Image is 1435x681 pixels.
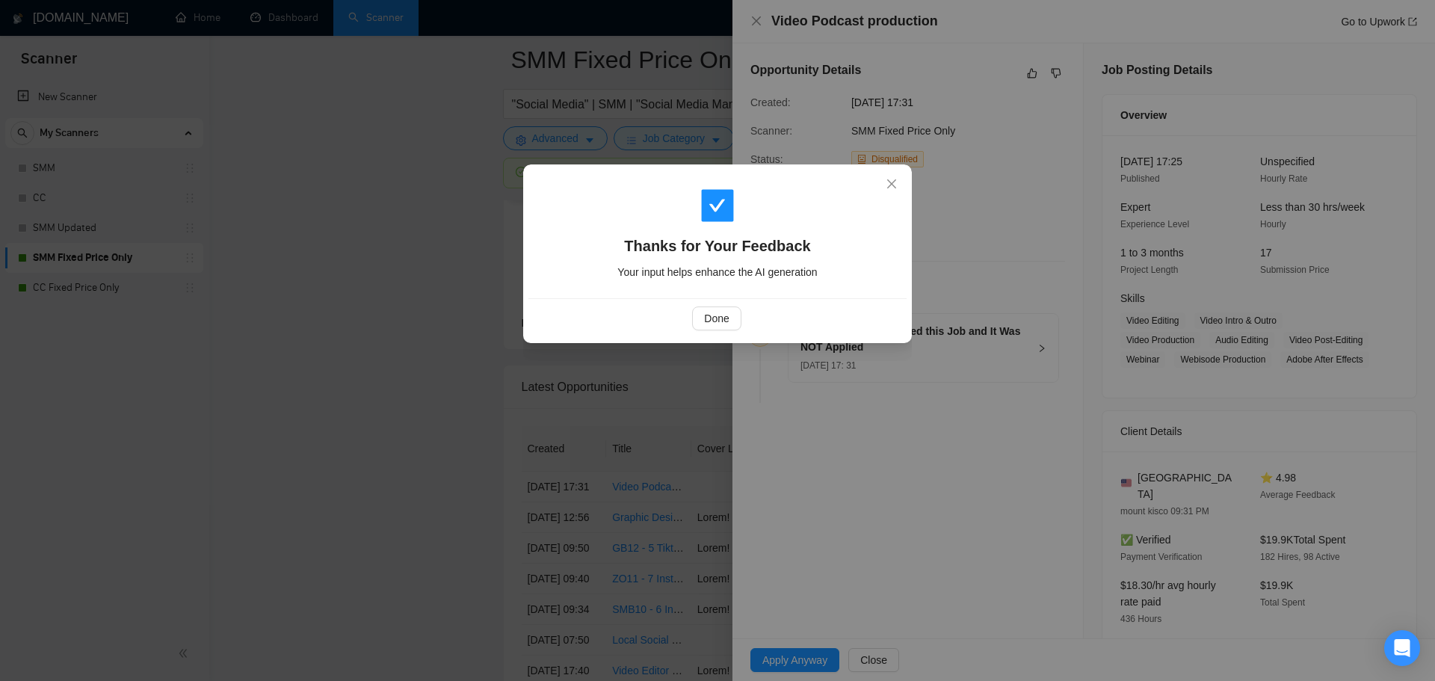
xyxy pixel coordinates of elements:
[704,310,729,327] span: Done
[546,235,889,256] h4: Thanks for Your Feedback
[692,306,741,330] button: Done
[617,266,817,278] span: Your input helps enhance the AI generation
[871,164,912,205] button: Close
[1384,630,1420,666] div: Open Intercom Messenger
[700,188,735,224] span: check-square
[886,178,898,190] span: close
